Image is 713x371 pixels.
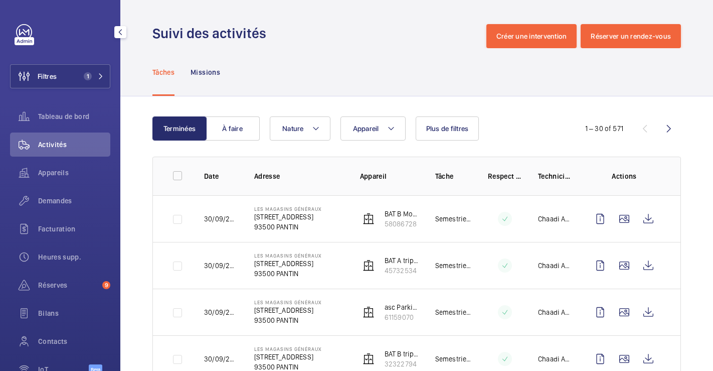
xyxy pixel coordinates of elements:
[282,125,304,133] span: Nature
[38,280,98,290] span: Réserves
[385,349,419,359] p: BAT B triplex C
[152,116,207,141] button: Terminées
[585,123,623,134] div: 1 – 30 of 571
[254,352,321,362] p: [STREET_ADDRESS]
[538,307,572,317] p: Chaadi Arabat
[38,224,110,234] span: Facturation
[538,214,572,224] p: Chaadi Arabat
[435,171,472,181] p: Tâche
[538,354,572,364] p: Chaadi Arabat
[191,67,220,77] p: Missions
[254,269,321,279] p: 93500 PANTIN
[254,212,321,222] p: [STREET_ADDRESS]
[426,125,469,133] span: Plus de filtres
[38,252,110,262] span: Heures supp.
[254,315,321,325] p: 93500 PANTIN
[538,261,572,271] p: Chaadi Arabat
[254,259,321,269] p: [STREET_ADDRESS]
[385,266,419,276] p: 45732534
[581,24,681,48] button: Réserver un rendez-vous
[38,168,110,178] span: Appareils
[360,171,419,181] p: Appareil
[353,125,379,133] span: Appareil
[38,140,110,150] span: Activités
[206,116,260,141] button: À faire
[204,307,238,317] p: 30/09/2025
[38,336,110,346] span: Contacts
[385,302,419,312] p: asc Parking
[254,253,321,259] p: Les Magasins Généraux
[152,24,272,43] h1: Suivi des activités
[38,196,110,206] span: Demandes
[385,209,419,219] p: BAT B Monte-charge
[38,111,110,121] span: Tableau de bord
[254,305,321,315] p: [STREET_ADDRESS]
[363,260,375,272] img: elevator.svg
[254,299,321,305] p: Les Magasins Généraux
[254,171,344,181] p: Adresse
[38,308,110,318] span: Bilans
[84,72,92,80] span: 1
[435,261,472,271] p: Semestrielle
[538,171,572,181] p: Technicien
[363,353,375,365] img: elevator.svg
[435,214,472,224] p: Semestrielle
[270,116,330,141] button: Nature
[152,67,174,77] p: Tâches
[254,346,321,352] p: Les Magasins Généraux
[10,64,110,88] button: Filtres1
[254,206,321,212] p: Les Magasins Généraux
[416,116,479,141] button: Plus de filtres
[435,354,472,364] p: Semestrielle
[385,219,419,229] p: 58086728
[254,222,321,232] p: 93500 PANTIN
[363,306,375,318] img: elevator.svg
[204,171,238,181] p: Date
[488,171,522,181] p: Respect délai
[204,214,238,224] p: 30/09/2025
[38,71,57,81] span: Filtres
[486,24,577,48] button: Créer une intervention
[385,256,419,266] p: BAT A triplex B
[385,359,419,369] p: 32322794
[363,213,375,225] img: elevator.svg
[385,312,419,322] p: 61159070
[340,116,406,141] button: Appareil
[435,307,472,317] p: Semestrielle
[204,354,238,364] p: 30/09/2025
[102,281,110,289] span: 9
[204,261,238,271] p: 30/09/2025
[588,171,660,181] p: Actions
